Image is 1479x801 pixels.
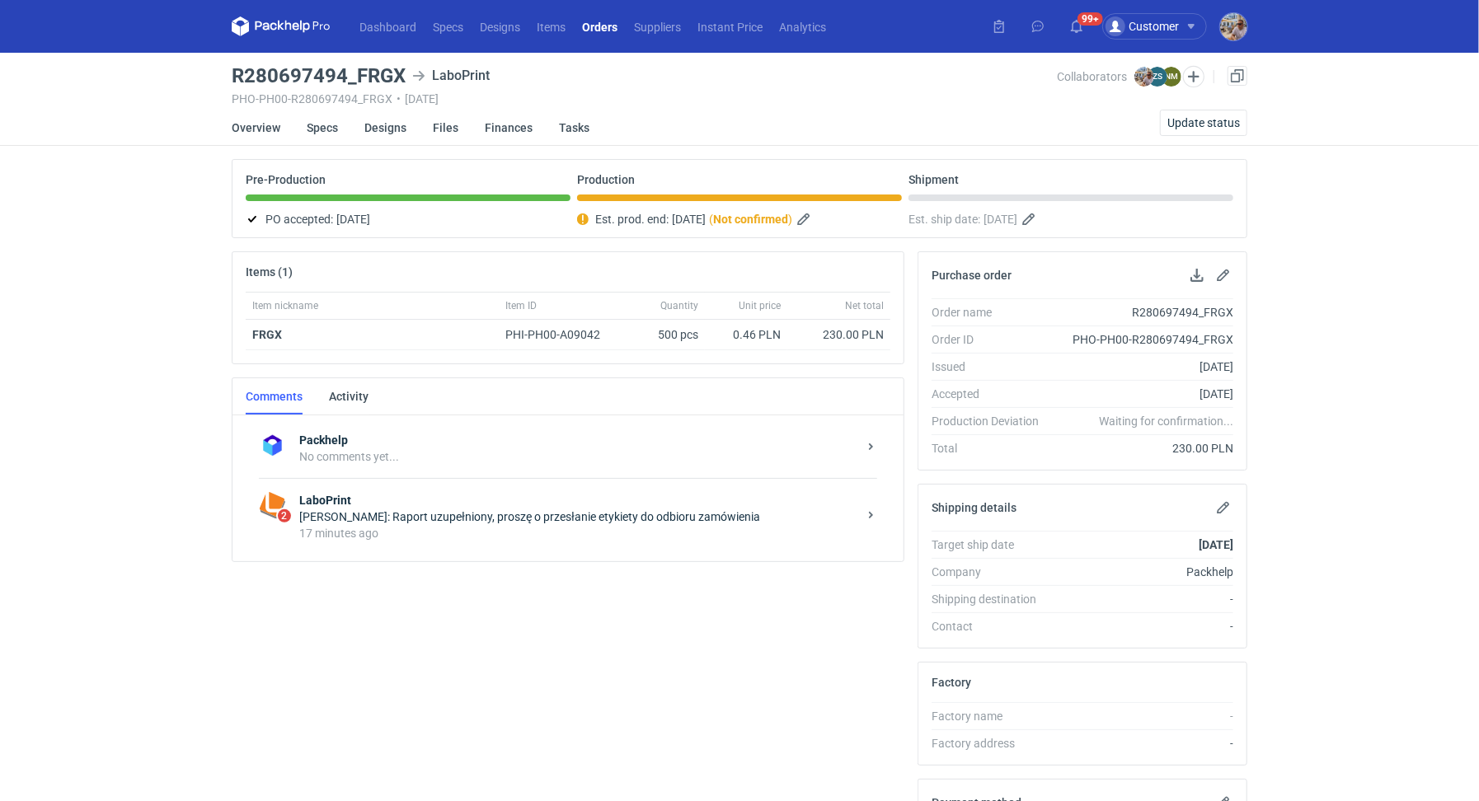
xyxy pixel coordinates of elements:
button: Edit shipping details [1214,498,1233,518]
div: [PERSON_NAME]: Raport uzupełniony, proszę o przesłanie etykiety do odbioru zamówienia [299,508,857,525]
strong: Not confirmed [713,213,788,226]
div: Target ship date [932,536,1052,553]
div: Order ID [932,331,1052,348]
a: Instant Price [689,16,771,36]
h3: R280697494_FRGX [232,66,406,86]
strong: Packhelp [299,432,857,448]
div: Factory name [932,708,1052,724]
button: Edit estimated shipping date [1021,209,1040,229]
span: [DATE] [984,209,1017,229]
div: Total [932,440,1052,457]
img: Michał Palasek [1220,13,1247,40]
a: Dashboard [351,16,425,36]
div: Accepted [932,386,1052,402]
div: - [1052,708,1233,724]
a: Orders [574,16,626,36]
a: Designs [364,110,406,146]
figcaption: ZS [1148,67,1167,87]
span: Update status [1167,117,1240,129]
figcaption: NM [1162,67,1181,87]
p: Pre-Production [246,173,326,186]
span: Unit price [739,299,781,312]
div: 0.46 PLN [711,326,781,343]
strong: [DATE] [1199,538,1233,551]
button: Download PO [1187,265,1207,285]
svg: Packhelp Pro [232,16,331,36]
em: ) [788,213,792,226]
div: Est. prod. end: [577,209,902,229]
button: 99+ [1063,13,1090,40]
a: Files [433,110,458,146]
div: Issued [932,358,1052,375]
div: [DATE] [1052,358,1233,375]
a: Tasks [559,110,589,146]
button: Update status [1160,110,1247,136]
p: Shipment [909,173,959,186]
button: Edit collaborators [1183,66,1204,87]
button: Customer [1102,13,1220,40]
h2: Purchase order [932,269,1012,282]
a: Items [528,16,574,36]
span: 2 [278,509,291,522]
em: Waiting for confirmation... [1099,413,1233,429]
div: Contact [932,618,1052,635]
a: Specs [307,110,338,146]
div: PHI-PH00-A09042 [505,326,616,343]
img: Michał Palasek [1134,67,1154,87]
h2: Shipping details [932,501,1017,514]
span: Item ID [505,299,537,312]
a: Specs [425,16,472,36]
div: 17 minutes ago [299,525,857,541]
div: Customer [1106,16,1179,36]
a: Finances [485,110,533,146]
div: Company [932,564,1052,580]
span: [DATE] [336,209,370,229]
em: ( [709,213,713,226]
a: Designs [472,16,528,36]
div: Est. ship date: [909,209,1233,229]
div: No comments yet... [299,448,857,465]
span: • [397,92,401,105]
img: Packhelp [259,432,286,459]
div: 230.00 PLN [1052,440,1233,457]
span: Item nickname [252,299,318,312]
img: LaboPrint [259,492,286,519]
div: Production Deviation [932,413,1052,429]
p: Production [577,173,635,186]
div: Shipping destination [932,591,1052,607]
div: PHO-PH00-R280697494_FRGX [DATE] [232,92,1058,105]
a: Suppliers [626,16,689,36]
div: Factory address [932,735,1052,752]
a: Comments [246,378,303,415]
div: 230.00 PLN [794,326,884,343]
a: Analytics [771,16,834,36]
div: PHO-PH00-R280697494_FRGX [1052,331,1233,348]
span: Collaborators [1058,70,1128,83]
div: Order name [932,304,1052,321]
strong: LaboPrint [299,492,857,508]
span: Net total [845,299,884,312]
div: - [1052,618,1233,635]
div: LaboPrint [412,66,490,86]
span: [DATE] [672,209,706,229]
div: PO accepted: [246,209,570,229]
span: Quantity [660,299,698,312]
a: FRGX [252,328,282,341]
button: Edit estimated production end date [796,209,815,229]
button: Edit purchase order [1214,265,1233,285]
a: Duplicate [1228,66,1247,86]
div: R280697494_FRGX [1052,304,1233,321]
h2: Items (1) [246,265,293,279]
div: [DATE] [1052,386,1233,402]
a: Activity [329,378,369,415]
div: Packhelp [1052,564,1233,580]
div: 500 pcs [622,320,705,350]
div: - [1052,591,1233,607]
a: Overview [232,110,280,146]
h2: Factory [932,676,971,689]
